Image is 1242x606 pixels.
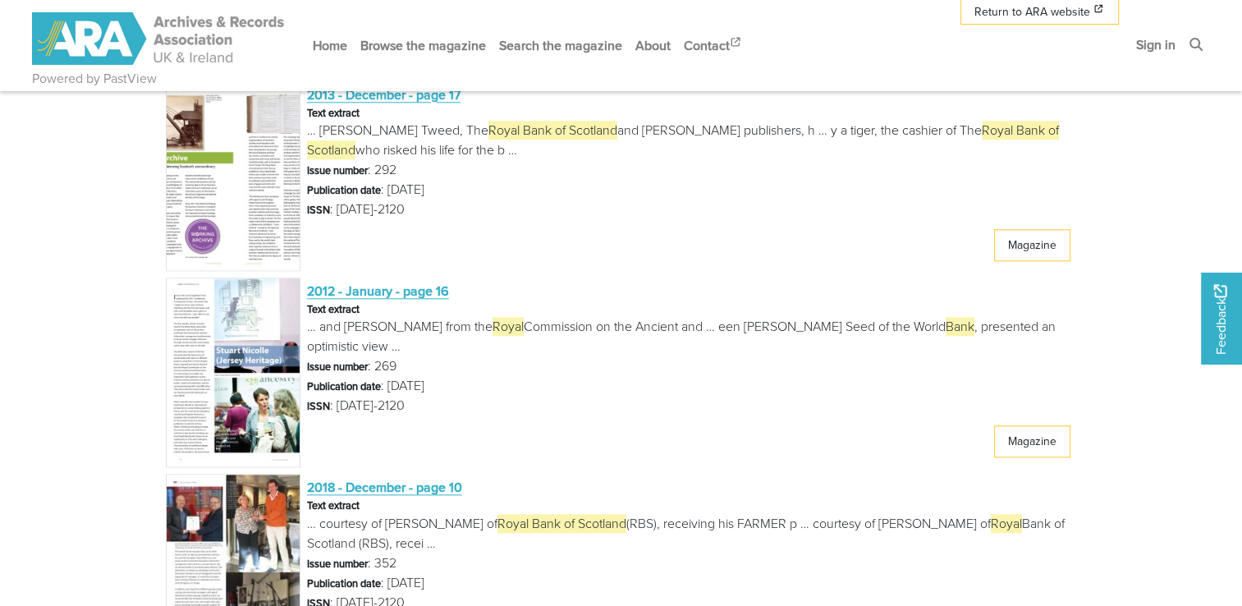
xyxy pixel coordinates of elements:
span: Publication date [307,379,381,393]
span: Issue number [307,556,368,571]
a: Contact [677,24,749,67]
a: About [629,24,677,67]
span: Royal Bank of Scotland [497,514,626,533]
span: Royal Bank of Scotland [307,121,1059,159]
a: Magazine [994,425,1070,457]
a: Sign in [1130,23,1182,67]
span: … [PERSON_NAME] Tweed, The and [PERSON_NAME] publishers, h … y a tiger, the cashier of The who ri... [307,121,1077,160]
a: Would you like to provide feedback? [1201,273,1242,365]
span: : [DATE] [307,180,424,200]
span: Issue number [307,163,368,177]
img: 2013 - December - page 17 [166,81,300,271]
span: : [DATE]-2120 [307,200,405,219]
span: Text extract [307,105,360,121]
img: ARA - ARC Magazine | Powered by PastView [32,12,286,65]
span: Royal [493,317,524,336]
span: Feedback [1211,285,1231,355]
span: Return to ARA website [974,3,1090,21]
span: Text extract [307,301,360,317]
span: Issue number [307,359,368,374]
span: Publication date [307,182,381,197]
span: : [DATE]-2120 [307,396,405,415]
span: : 292 [307,160,396,180]
span: Royal Bank of Scotland [488,121,617,140]
a: 2012 - January - page 16 [307,282,449,300]
span: : 352 [307,553,396,573]
span: … courtesy of [PERSON_NAME] of (RBS), receiving his FARMER p … courtesy of [PERSON_NAME] of Bank ... [307,514,1077,553]
a: 2018 - December - page 10 [307,478,462,496]
a: ARA - ARC Magazine | Powered by PastView logo [32,3,286,75]
span: Bank [946,317,974,336]
span: Royal [991,514,1022,533]
span: Text extract [307,498,360,513]
a: Search the magazine [493,24,629,67]
span: ISSN [307,202,330,217]
a: Home [306,24,354,67]
a: Browse the magazine [354,24,493,67]
span: : [DATE] [307,573,424,593]
span: ISSN [307,398,330,413]
span: Publication date [307,576,381,590]
span: … and [PERSON_NAME] from the Commission on the Ancient and … een [PERSON_NAME] Seed of the World ... [307,317,1077,356]
span: : [DATE] [307,376,424,396]
a: 2013 - December - page 17 [307,85,461,103]
a: Magazine [994,229,1070,261]
span: : 269 [307,356,396,376]
a: Powered by PastView [32,69,157,89]
img: 2012 - January - page 16 [166,278,300,467]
